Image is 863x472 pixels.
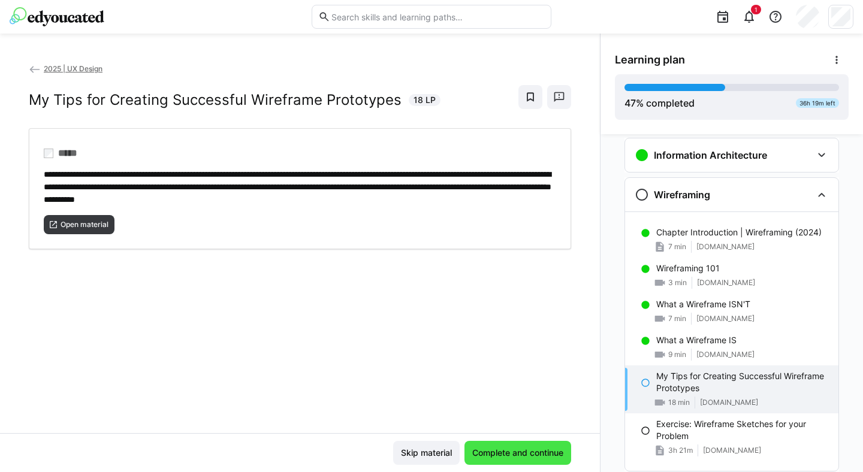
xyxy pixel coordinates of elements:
span: [DOMAIN_NAME] [696,350,755,359]
span: 9 min [668,350,686,359]
button: Open material [44,215,114,234]
span: Open material [59,220,110,229]
p: Exercise: Wireframe Sketches for your Problem [656,418,829,442]
button: Skip material [393,441,460,465]
span: 7 min [668,314,686,323]
h3: Information Architecture [654,149,767,161]
span: [DOMAIN_NAME] [703,446,761,455]
input: Search skills and learning paths… [330,11,545,22]
span: 3h 21m [668,446,693,455]
h3: Wireframing [654,189,710,201]
span: 3 min [668,278,687,288]
p: What a Wireframe IS [656,334,737,346]
span: 2025 | UX Design [44,64,102,73]
p: Wireframing 101 [656,262,720,274]
span: Learning plan [615,53,685,66]
span: Complete and continue [470,447,565,459]
span: [DOMAIN_NAME] [697,278,755,288]
span: 18 LP [414,94,436,106]
span: 47 [624,97,636,109]
span: [DOMAIN_NAME] [696,314,755,323]
span: [DOMAIN_NAME] [696,242,755,252]
span: 7 min [668,242,686,252]
p: Chapter Introduction | Wireframing (2024) [656,226,822,238]
div: % completed [624,96,695,110]
span: Skip material [399,447,454,459]
span: [DOMAIN_NAME] [700,398,758,407]
a: 2025 | UX Design [29,64,102,73]
h2: My Tips for Creating Successful Wireframe Prototypes [29,91,402,109]
p: What a Wireframe ISN'T [656,298,750,310]
span: 18 min [668,398,690,407]
p: My Tips for Creating Successful Wireframe Prototypes [656,370,829,394]
span: 1 [755,6,758,13]
button: Complete and continue [464,441,571,465]
div: 36h 19m left [796,98,839,108]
